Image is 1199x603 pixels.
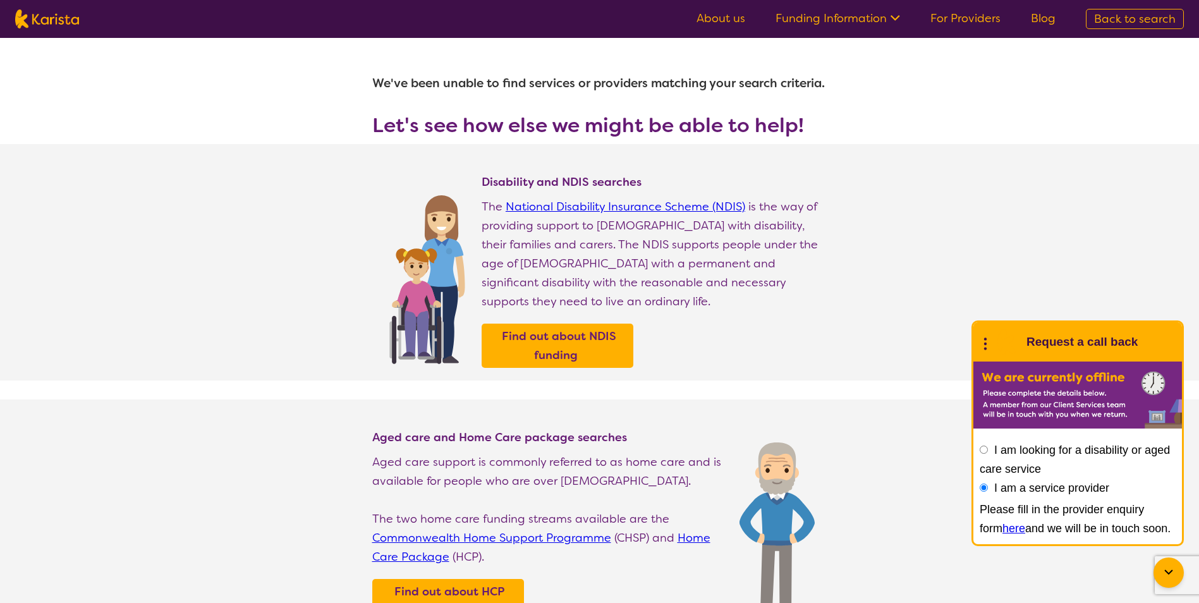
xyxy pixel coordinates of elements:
h4: Disability and NDIS searches [482,174,827,190]
a: For Providers [930,11,1001,26]
a: here [1002,522,1025,535]
a: Funding Information [776,11,900,26]
a: Find out about NDIS funding [485,327,630,365]
a: Back to search [1086,9,1184,29]
h3: Let's see how else we might be able to help! [372,114,827,137]
h1: Request a call back [1026,332,1138,351]
img: Karista [994,329,1019,355]
label: I am looking for a disability or aged care service [980,444,1170,475]
a: Blog [1031,11,1056,26]
h4: Aged care and Home Care package searches [372,430,727,445]
img: Find NDIS and Disability services and providers [385,187,469,364]
label: I am a service provider [994,482,1109,494]
p: The two home care funding streams available are the (CHSP) and (HCP). [372,509,727,566]
a: About us [697,11,745,26]
b: Find out about NDIS funding [502,329,616,363]
img: Karista logo [15,9,79,28]
img: Karista offline chat form to request call back [973,362,1182,429]
a: National Disability Insurance Scheme (NDIS) [506,199,745,214]
span: Back to search [1094,11,1176,27]
a: Commonwealth Home Support Programme [372,530,611,545]
p: Aged care support is commonly referred to as home care and is available for people who are over [... [372,453,727,490]
div: Please fill in the provider enquiry form and we will be in touch soon. [980,500,1176,538]
h1: We've been unable to find services or providers matching your search criteria. [372,68,827,99]
p: The is the way of providing support to [DEMOGRAPHIC_DATA] with disability, their families and car... [482,197,827,311]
